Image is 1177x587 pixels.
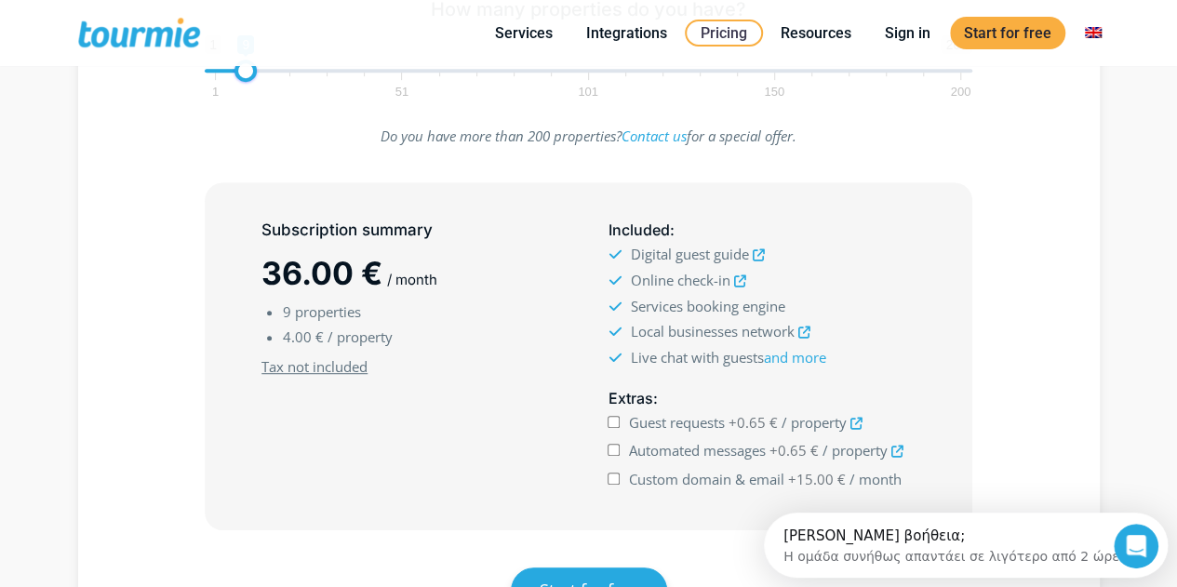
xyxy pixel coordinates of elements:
[608,387,915,410] h5: :
[782,413,847,432] span: / property
[261,357,368,376] u: Tax not included
[283,327,324,346] span: 4.00 €
[328,327,393,346] span: / property
[630,297,784,315] span: Services booking engine
[481,21,567,45] a: Services
[608,219,915,242] h5: :
[20,16,363,31] div: [PERSON_NAME] βοήθεια;
[767,21,865,45] a: Resources
[261,219,568,242] h5: Subscription summary
[630,322,794,340] span: Local businesses network
[608,389,652,407] span: Extras
[948,87,974,96] span: 200
[761,87,787,96] span: 150
[823,441,888,460] span: / property
[630,271,729,289] span: Online check-in
[769,441,819,460] span: +0.65 €
[1114,524,1158,568] iframe: Intercom live chat
[788,470,846,488] span: +15.00 €
[572,21,681,45] a: Integrations
[20,31,363,50] div: Η ομάδα συνήθως απαντάει σε λιγότερο από 2 ώρες
[849,470,902,488] span: / month
[685,20,763,47] a: Pricing
[261,254,382,292] span: 36.00 €
[622,127,687,145] a: Contact us
[629,470,784,488] span: Custom domain & email
[393,87,411,96] span: 51
[630,245,748,263] span: Digital guest guide
[608,220,669,239] span: Included
[387,271,437,288] span: / month
[575,87,601,96] span: 101
[205,124,972,149] p: Do you have more than 200 properties? for a special offer.
[629,441,766,460] span: Automated messages
[729,413,778,432] span: +0.65 €
[763,348,825,367] a: and more
[283,302,291,321] span: 9
[209,87,221,96] span: 1
[629,413,725,432] span: Guest requests
[295,302,361,321] span: properties
[764,513,1168,578] iframe: Intercom live chat εκκίνηση ανακάλυψης
[630,348,825,367] span: Live chat with guests
[7,7,418,59] div: Άνοιγμα Intercom Messenger
[871,21,944,45] a: Sign in
[950,17,1065,49] a: Start for free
